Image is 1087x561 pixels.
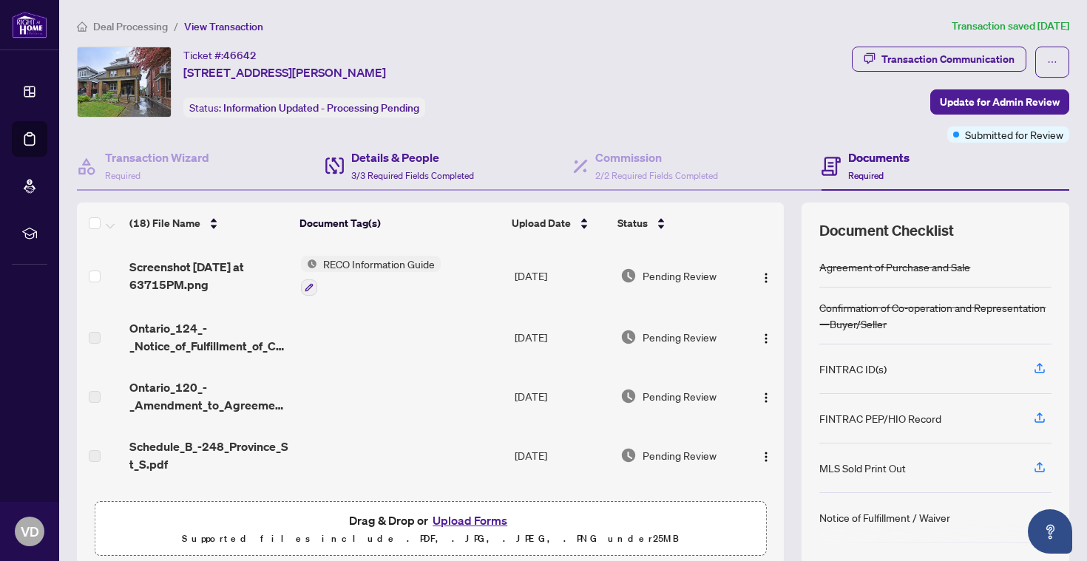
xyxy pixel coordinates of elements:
img: IMG-40732916_1.jpg [78,47,171,117]
span: VD [21,521,39,542]
span: (18) File Name [129,215,200,231]
div: Agreement of Purchase and Sale [819,259,970,275]
div: Status: [183,98,425,118]
img: Document Status [620,329,637,345]
img: Logo [760,392,772,404]
button: Open asap [1028,509,1072,554]
th: Status [612,203,743,244]
h4: Transaction Wizard [105,149,209,166]
span: 3/3 Required Fields Completed [351,170,474,181]
div: Transaction Communication [881,47,1015,71]
span: home [77,21,87,32]
td: [DATE] [509,426,614,485]
button: Transaction Communication [852,47,1026,72]
th: (18) File Name [123,203,294,244]
img: Document Status [620,447,637,463]
th: Document Tag(s) [294,203,507,244]
span: Update for Admin Review [940,90,1060,114]
img: Logo [760,272,772,284]
h4: Commission [595,149,718,166]
p: Supported files include .PDF, .JPG, .JPEG, .PNG under 25 MB [104,530,756,548]
span: Deal Processing [93,20,168,33]
th: Upload Date [506,203,611,244]
img: Document Status [620,268,637,284]
span: Pending Review [643,447,717,463]
h4: Documents [848,149,910,166]
div: Ticket #: [183,47,257,64]
span: Screenshot [DATE] at 63715PM.png [129,258,288,293]
span: Ontario_124_-_Notice_of_Fulfillment_of_Condition_37_1.pdf [129,319,288,355]
button: Update for Admin Review [930,89,1069,115]
span: Status [617,215,648,231]
span: Drag & Drop orUpload FormsSupported files include .PDF, .JPG, .JPEG, .PNG under25MB [95,502,765,557]
button: Status IconRECO Information Guide [301,256,441,296]
li: / [174,18,178,35]
img: Document Status [620,388,637,404]
span: Pending Review [643,329,717,345]
div: MLS Sold Print Out [819,460,906,476]
span: [STREET_ADDRESS][PERSON_NAME] [183,64,386,81]
td: [DATE] [509,244,614,307]
div: Confirmation of Co-operation and Representation—Buyer/Seller [819,299,1052,332]
span: RECO Information Guide [317,256,441,272]
img: Logo [760,333,772,344]
span: Submitted for Review [965,126,1063,143]
span: View Transaction [184,20,263,33]
img: logo [12,11,47,38]
button: Logo [754,264,778,288]
span: Document Checklist [819,220,954,241]
span: Upload Date [512,215,571,231]
button: Logo [754,325,778,349]
div: Notice of Fulfillment / Waiver [819,509,950,526]
span: Pending Review [643,268,717,284]
button: Logo [754,384,778,408]
span: ellipsis [1047,57,1057,67]
div: FINTRAC PEP/HIO Record [819,410,941,426]
span: Required [105,170,140,181]
div: FINTRAC ID(s) [819,361,887,377]
h4: Details & People [351,149,474,166]
span: 46642 [223,49,257,62]
img: Logo [760,451,772,463]
span: Schedule_B_-248_Province_St_S.pdf [129,438,288,473]
span: Information Updated - Processing Pending [223,101,419,115]
td: [DATE] [509,367,614,426]
td: [DATE] [509,485,614,544]
td: [DATE] [509,307,614,367]
span: Required [848,170,884,181]
span: Drag & Drop or [349,511,512,530]
span: Ontario_120_-_Amendment_to_Agreement_of_Purchase_and_Sale_87_1.pdf [129,378,288,414]
article: Transaction saved [DATE] [952,18,1069,35]
span: Pending Review [643,388,717,404]
button: Logo [754,443,778,467]
img: Status Icon [301,256,317,272]
button: Upload Forms [428,511,512,530]
span: 2/2 Required Fields Completed [595,170,718,181]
